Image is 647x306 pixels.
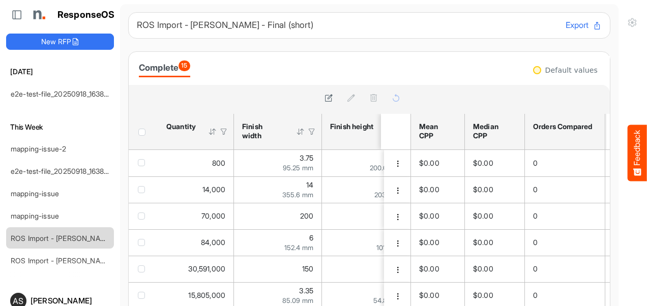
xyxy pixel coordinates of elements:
h6: [DATE] [6,66,114,77]
span: 0 [533,264,538,273]
td: 6 is template cell Column Header httpsnorthellcomontologiesmapping-rulesmeasurementhasfinishsizew... [234,229,322,256]
td: $0.00 is template cell Column Header mean-cpp [411,150,465,176]
td: 4 is template cell Column Header httpsnorthellcomontologiesmapping-rulesmeasurementhasfinishsizeh... [322,229,413,256]
td: 200 is template cell Column Header httpsnorthellcomontologiesmapping-rulesmeasurementhasfinishsiz... [234,203,322,229]
span: 84,000 [201,238,225,247]
div: Orders Compared [533,122,594,131]
span: 15 [179,60,190,71]
span: 14,000 [202,185,225,194]
td: 0 is template cell Column Header orders-compared [525,176,605,203]
span: 0 [533,238,538,247]
span: $0.00 [419,211,439,220]
td: 7.875 is template cell Column Header httpsnorthellcomontologiesmapping-rulesmeasurementhasfinishs... [322,150,413,176]
span: 0 [533,211,538,220]
td: 0 is template cell Column Header orders-compared [525,203,605,229]
span: $0.00 [419,238,439,247]
span: $0.00 [473,291,493,299]
td: $0.00 is template cell Column Header median-cpp [465,150,525,176]
td: checkbox [129,203,158,229]
span: 152.4 mm [284,243,313,252]
span: 800 [212,159,225,167]
td: 7294c234-1283-4516-85e5-72b1c7fd5fe4 is template cell Column Header [384,229,413,256]
div: [PERSON_NAME] [31,297,110,304]
span: $0.00 [473,185,493,194]
span: 3.35 [299,286,313,295]
td: e853a76a-b1eb-45cc-8b84-b390405726bf is template cell Column Header [384,176,413,203]
h6: This Week [6,121,114,133]
td: 0 is template cell Column Header orders-compared [525,150,605,176]
button: New RFP [6,34,114,50]
span: 14 [306,180,313,189]
td: $0.00 is template cell Column Header median-cpp [465,256,525,282]
td: $0.00 is template cell Column Header median-cpp [465,229,525,256]
td: $0.00 is template cell Column Header mean-cpp [411,229,465,256]
span: 101.6 mm [376,243,404,252]
div: Default values [545,67,598,74]
button: dropdownbutton [392,238,403,249]
button: Feedback [628,125,647,181]
div: Filter Icon [307,127,316,136]
a: e2e-test-file_20250918_163829 (1) [11,89,121,98]
td: checkbox [129,176,158,203]
span: $0.00 [419,291,439,299]
td: 150 is template cell Column Header httpsnorthellcomontologiesmapping-rulesmeasurementhasfinishsiz... [234,256,322,282]
h1: ResponseOS [57,10,115,20]
span: $0.00 [419,159,439,167]
span: $0.00 [473,159,493,167]
a: mapping-issue-2 [11,144,66,153]
div: Complete [139,60,190,75]
td: 0 is template cell Column Header orders-compared [525,229,605,256]
td: 14 is template cell Column Header httpsnorthellcomontologiesmapping-rulesmeasurementhasfinishsize... [234,176,322,203]
span: AS [13,297,23,305]
span: 6 [309,233,313,242]
td: 800 is template cell Column Header httpsnorthellcomontologiesmapping-rulesorderhasquantity [158,150,234,176]
a: ROS Import - [PERSON_NAME] - Final (short) [11,256,158,265]
a: e2e-test-file_20250918_163829 (1) [11,167,121,175]
td: $0.00 is template cell Column Header mean-cpp [411,203,465,229]
td: $0.00 is template cell Column Header median-cpp [465,176,525,203]
th: Header checkbox [129,114,158,149]
td: 30591000 is template cell Column Header httpsnorthellcomontologiesmapping-rulesorderhasquantity [158,256,234,282]
td: 3.75 is template cell Column Header httpsnorthellcomontologiesmapping-rulesmeasurementhasfinishsi... [234,150,322,176]
div: Mean CPP [419,122,453,140]
td: 70000 is template cell Column Header httpsnorthellcomontologiesmapping-rulesorderhasquantity [158,203,234,229]
span: 200 [300,211,313,220]
span: 355.6 mm [282,191,313,199]
td: 200 is template cell Column Header httpsnorthellcomontologiesmapping-rulesmeasurementhasfinishsiz... [322,203,413,229]
span: 0 [533,159,538,167]
td: bbf4b09b-9ee3-4772-9067-503c888c94c5 is template cell Column Header [384,150,413,176]
span: 15,805,000 [188,291,225,299]
td: 10 is template cell Column Header httpsnorthellcomontologiesmapping-rulesmeasurementhasfinishsize... [322,256,413,282]
button: dropdownbutton [392,212,403,222]
span: $0.00 [419,185,439,194]
td: a751588f-e0b0-4d61-b8c5-b912c3fc960b is template cell Column Header [384,256,413,282]
span: 30,591,000 [188,264,225,273]
div: Finish height [330,122,374,131]
div: Finish width [242,122,283,140]
td: 8 is template cell Column Header httpsnorthellcomontologiesmapping-rulesmeasurementhasfinishsizeh... [322,176,413,203]
img: Northell [28,5,48,25]
span: 200.03 mm [370,164,404,172]
div: Quantity [166,122,195,131]
button: dropdownbutton [392,186,403,196]
td: 84000 is template cell Column Header httpsnorthellcomontologiesmapping-rulesorderhasquantity [158,229,234,256]
span: 54.86 mm [373,296,404,304]
span: 85.09 mm [282,296,313,304]
span: 70,000 [201,211,225,220]
a: mapping-issue [11,189,59,198]
span: $0.00 [419,264,439,273]
span: 0 [533,291,538,299]
td: checkbox [129,256,158,282]
a: mapping-issue [11,211,59,220]
td: 7370eeec-f50c-48f8-99bc-8c414eeaaa40 is template cell Column Header [384,203,413,229]
span: 95.25 mm [283,164,313,172]
span: $0.00 [473,238,493,247]
button: dropdownbutton [392,159,403,169]
td: 14000 is template cell Column Header httpsnorthellcomontologiesmapping-rulesorderhasquantity [158,176,234,203]
td: $0.00 is template cell Column Header median-cpp [465,203,525,229]
div: Median CPP [473,122,513,140]
span: $0.00 [473,264,493,273]
div: Filter Icon [219,127,228,136]
td: checkbox [129,150,158,176]
button: Export [566,19,602,32]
